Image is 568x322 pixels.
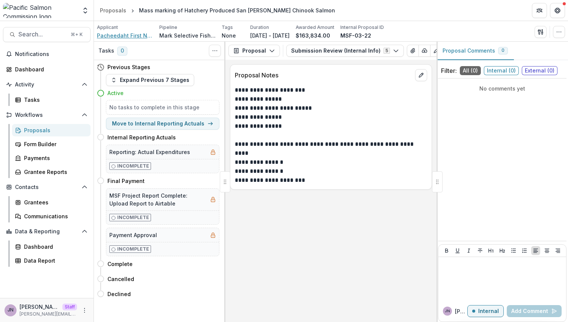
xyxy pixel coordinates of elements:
[12,240,91,253] a: Dashboard
[24,96,85,104] div: Tasks
[24,126,85,134] div: Proposals
[24,154,85,162] div: Payments
[442,246,451,255] button: Bold
[476,246,485,255] button: Strike
[15,184,79,190] span: Contacts
[455,307,467,315] p: [PERSON_NAME]
[109,148,190,156] h5: Reporting: Actual Expenditures
[478,308,499,314] p: Internal
[15,112,79,118] span: Workflows
[12,124,91,136] a: Proposals
[12,166,91,178] a: Grantee Reports
[3,27,91,42] button: Search...
[109,231,157,239] h5: Payment Approval
[109,103,216,111] h5: No tasks to complete in this stage
[109,192,207,207] h5: MSF Project Report Complete: Upload Report to Airtable
[445,309,450,313] div: Joyce N
[484,66,519,75] span: Internal ( 0 )
[107,177,145,185] h4: Final Payment
[24,198,85,206] div: Grantees
[20,303,59,311] p: [PERSON_NAME]
[250,24,269,31] p: Duration
[106,118,219,130] button: Move to Internal Reporting Actuals
[467,305,504,317] button: Internal
[97,32,153,39] a: Pacheedaht First Nation
[80,306,89,315] button: More
[209,45,221,57] button: Toggle View Cancelled Tasks
[3,48,91,60] button: Notifications
[222,32,236,39] p: None
[107,260,133,268] h4: Complete
[139,6,335,14] div: Mass marking of Hatchery Produced San [PERSON_NAME] Chinook Salmon
[228,45,280,57] button: Proposal
[507,305,562,317] button: Add Comment
[98,48,114,54] h3: Tasks
[15,65,85,73] div: Dashboard
[222,24,233,31] p: Tags
[296,24,334,31] p: Awarded Amount
[8,308,14,313] div: Joyce N
[407,45,419,57] button: View Attached Files
[159,24,177,31] p: Pipeline
[550,3,565,18] button: Get Help
[15,82,79,88] span: Activity
[441,85,563,92] p: No comments yet
[24,168,85,176] div: Grantee Reports
[542,246,551,255] button: Align Center
[117,214,149,221] p: Incomplete
[20,311,77,317] p: [PERSON_NAME][EMAIL_ADDRESS][DOMAIN_NAME]
[117,246,149,252] p: Incomplete
[430,45,442,57] button: Edit as form
[3,3,77,18] img: Pacific Salmon Commission logo
[502,48,505,53] span: 0
[107,89,124,97] h4: Active
[3,109,91,121] button: Open Workflows
[117,163,149,169] p: Incomplete
[15,51,88,57] span: Notifications
[80,3,91,18] button: Open entity switcher
[464,246,473,255] button: Italicize
[532,3,547,18] button: Partners
[453,246,462,255] button: Underline
[100,6,126,14] div: Proposals
[340,24,384,31] p: Internal Proposal ID
[24,212,85,220] div: Communications
[415,69,427,81] button: edit
[106,74,194,86] button: Expand Previous 7 Stages
[107,275,134,283] h4: Cancelled
[24,140,85,148] div: Form Builder
[107,63,150,71] h4: Previous Stages
[522,66,557,75] span: External ( 0 )
[296,32,330,39] p: $163,834.00
[235,71,412,80] p: Proposal Notes
[18,31,66,38] span: Search...
[107,133,176,141] h4: Internal Reporting Actuals
[3,63,91,76] a: Dashboard
[15,228,79,235] span: Data & Reporting
[441,66,457,75] p: Filter:
[97,5,338,16] nav: breadcrumb
[117,47,127,56] span: 0
[69,30,84,39] div: ⌘ + K
[3,181,91,193] button: Open Contacts
[509,246,518,255] button: Bullet List
[62,304,77,310] p: Staff
[159,32,216,39] p: Mark Selective Fishery Fund
[12,210,91,222] a: Communications
[107,290,131,298] h4: Declined
[12,94,91,106] a: Tasks
[12,138,91,150] a: Form Builder
[24,243,85,251] div: Dashboard
[498,246,507,255] button: Heading 2
[553,246,562,255] button: Align Right
[286,45,404,57] button: Submission Review (Internal Info)5
[12,254,91,267] a: Data Report
[531,246,540,255] button: Align Left
[486,246,495,255] button: Heading 1
[3,79,91,91] button: Open Activity
[460,66,481,75] span: All ( 0 )
[437,42,514,60] button: Proposal Comments
[24,257,85,265] div: Data Report
[12,196,91,209] a: Grantees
